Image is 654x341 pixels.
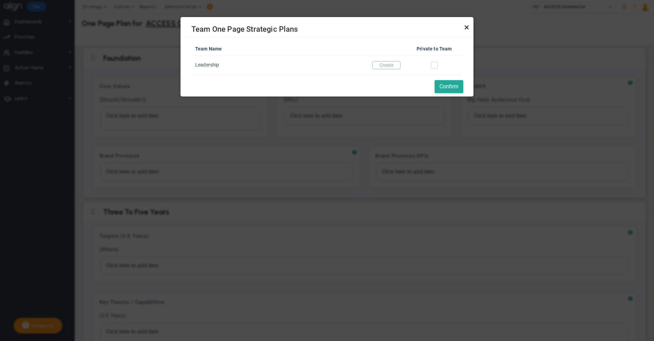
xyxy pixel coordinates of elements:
th: Private to Team [407,42,462,56]
span: Leadership [195,62,219,68]
a: Close [463,23,471,31]
a: Team Name [195,46,367,51]
button: Confirm [435,80,463,93]
span: Team One Page Strategic Plans [191,25,463,34]
button: Create [372,61,401,69]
